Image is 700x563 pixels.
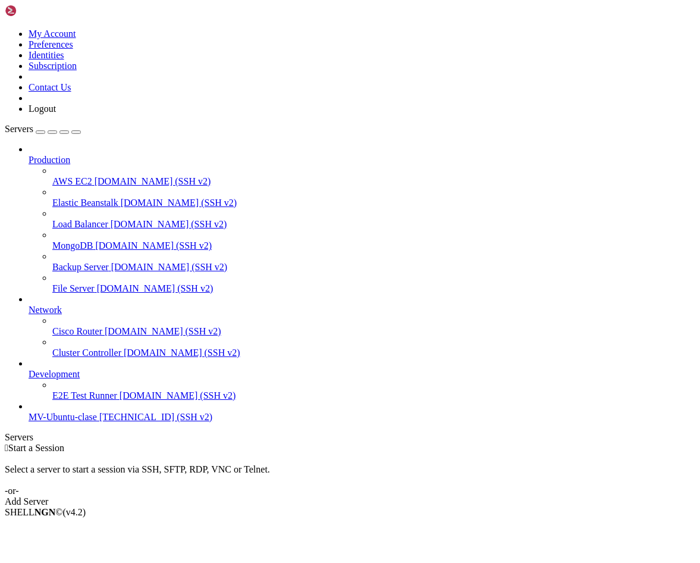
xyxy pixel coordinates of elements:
[29,82,71,92] a: Contact Us
[52,176,695,187] a: AWS EC2 [DOMAIN_NAME] (SSH v2)
[5,124,81,134] a: Servers
[52,176,92,186] span: AWS EC2
[52,240,695,251] a: MongoDB [DOMAIN_NAME] (SSH v2)
[29,144,695,294] li: Production
[97,283,214,293] span: [DOMAIN_NAME] (SSH v2)
[29,61,77,71] a: Subscription
[52,262,695,273] a: Backup Server [DOMAIN_NAME] (SSH v2)
[29,104,56,114] a: Logout
[5,432,695,443] div: Servers
[5,496,695,507] div: Add Server
[52,240,93,251] span: MongoDB
[52,187,695,208] li: Elastic Beanstalk [DOMAIN_NAME] (SSH v2)
[52,337,695,358] li: Cluster Controller [DOMAIN_NAME] (SSH v2)
[52,348,695,358] a: Cluster Controller [DOMAIN_NAME] (SSH v2)
[29,155,695,165] a: Production
[52,208,695,230] li: Load Balancer [DOMAIN_NAME] (SSH v2)
[111,262,228,272] span: [DOMAIN_NAME] (SSH v2)
[29,50,64,60] a: Identities
[5,124,33,134] span: Servers
[29,358,695,401] li: Development
[52,326,695,337] a: Cisco Router [DOMAIN_NAME] (SSH v2)
[52,198,695,208] a: Elastic Beanstalk [DOMAIN_NAME] (SSH v2)
[29,39,73,49] a: Preferences
[52,380,695,401] li: E2E Test Runner [DOMAIN_NAME] (SSH v2)
[120,390,236,401] span: [DOMAIN_NAME] (SSH v2)
[29,369,695,380] a: Development
[52,165,695,187] li: AWS EC2 [DOMAIN_NAME] (SSH v2)
[52,326,102,336] span: Cisco Router
[34,507,56,517] b: NGN
[111,219,227,229] span: [DOMAIN_NAME] (SSH v2)
[95,176,211,186] span: [DOMAIN_NAME] (SSH v2)
[5,507,86,517] span: SHELL ©
[5,453,695,496] div: Select a server to start a session via SSH, SFTP, RDP, VNC or Telnet. -or-
[5,443,8,453] span: 
[52,390,695,401] a: E2E Test Runner [DOMAIN_NAME] (SSH v2)
[52,390,117,401] span: E2E Test Runner
[8,443,64,453] span: Start a Session
[52,198,118,208] span: Elastic Beanstalk
[29,412,695,423] a: MV-Ubuntu-clase [TECHNICAL_ID] (SSH v2)
[29,305,695,315] a: Network
[105,326,221,336] span: [DOMAIN_NAME] (SSH v2)
[52,283,95,293] span: File Server
[52,251,695,273] li: Backup Server [DOMAIN_NAME] (SSH v2)
[52,273,695,294] li: File Server [DOMAIN_NAME] (SSH v2)
[29,29,76,39] a: My Account
[29,294,695,358] li: Network
[5,5,73,17] img: Shellngn
[52,262,109,272] span: Backup Server
[52,219,108,229] span: Load Balancer
[29,412,97,422] span: MV-Ubuntu-clase
[63,507,86,517] span: 4.2.0
[52,283,695,294] a: File Server [DOMAIN_NAME] (SSH v2)
[52,230,695,251] li: MongoDB [DOMAIN_NAME] (SSH v2)
[52,315,695,337] li: Cisco Router [DOMAIN_NAME] (SSH v2)
[29,305,62,315] span: Network
[52,348,121,358] span: Cluster Controller
[29,369,80,379] span: Development
[124,348,240,358] span: [DOMAIN_NAME] (SSH v2)
[121,198,237,208] span: [DOMAIN_NAME] (SSH v2)
[52,219,695,230] a: Load Balancer [DOMAIN_NAME] (SSH v2)
[29,155,70,165] span: Production
[99,412,212,422] span: [TECHNICAL_ID] (SSH v2)
[29,401,695,423] li: MV-Ubuntu-clase [TECHNICAL_ID] (SSH v2)
[95,240,212,251] span: [DOMAIN_NAME] (SSH v2)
